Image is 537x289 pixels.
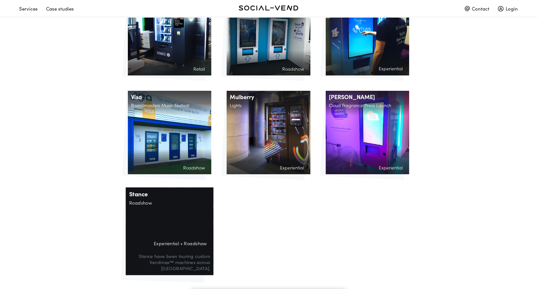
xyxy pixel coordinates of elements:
[227,91,310,174] a: MulberryLightsExperiential
[128,91,211,174] a: VisaBoardmasters Music FestivalRoadshow
[126,188,213,200] h1: Stance
[128,91,211,103] h1: Visa
[131,66,208,74] h2: Retail
[329,165,406,173] h2: Experiential
[131,165,208,173] h2: Roadshow
[128,190,211,273] a: StanceRoadshowExperiential + RoadshowStance have been touring custom Vendmax™ machines across [GE...
[128,103,211,111] h2: Boardmasters Music Festival
[329,66,406,74] h2: Experiential
[129,253,210,271] p: Stance have been touring custom Vendmax™ machines across [GEOGRAPHIC_DATA].
[19,3,38,14] div: Services
[465,3,489,14] div: Contact
[326,91,409,103] h1: [PERSON_NAME]
[230,165,307,173] h2: Experiential
[126,200,213,208] h2: Roadshow
[326,91,409,174] a: [PERSON_NAME]Cloud Fragrance Press LaunchExperiential
[46,3,74,14] div: Case studies
[227,103,310,111] h2: Lights
[46,3,82,10] a: Case studies
[129,241,210,249] h2: Experiential + Roadshow
[326,103,409,111] h2: Cloud Fragrance Press Launch
[227,91,310,103] h1: Mulberry
[230,66,307,74] h2: Roadshow
[498,3,518,14] div: Login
